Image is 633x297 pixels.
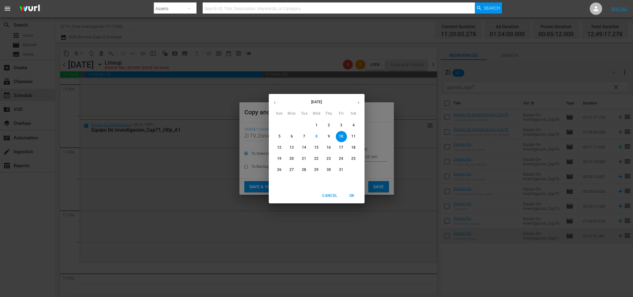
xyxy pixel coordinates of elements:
[299,164,310,176] button: 28
[302,145,306,150] p: 14
[314,145,319,150] p: 15
[611,6,627,11] a: Sign Out
[277,145,281,150] p: 12
[336,153,347,164] button: 24
[348,111,359,117] span: Sat
[289,145,294,150] p: 13
[340,123,342,128] p: 3
[286,142,298,153] button: 13
[323,120,335,131] button: 2
[351,156,356,161] p: 25
[352,123,355,128] p: 4
[311,120,322,131] button: 1
[4,5,11,12] span: menu
[299,111,310,117] span: Tue
[339,156,343,161] p: 24
[274,164,285,176] button: 26
[339,167,343,172] p: 31
[286,111,298,117] span: Mon
[311,131,322,142] button: 8
[299,153,310,164] button: 21
[311,111,322,117] span: Wed
[314,167,319,172] p: 29
[302,156,306,161] p: 21
[274,111,285,117] span: Sun
[303,134,305,139] p: 7
[348,131,359,142] button: 11
[274,153,285,164] button: 19
[286,164,298,176] button: 27
[322,193,337,199] span: Cancel
[351,145,356,150] p: 18
[327,167,331,172] p: 30
[277,156,281,161] p: 19
[328,134,330,139] p: 9
[311,153,322,164] button: 22
[348,153,359,164] button: 25
[351,134,356,139] p: 11
[348,142,359,153] button: 18
[323,131,335,142] button: 9
[291,134,293,139] p: 6
[15,2,44,16] img: ans4CAIJ8jUAAAAAAAAAAAAAAAAAAAAAAAAgQb4GAAAAAAAAAAAAAAAAAAAAAAAAJMjXAAAAAAAAAAAAAAAAAAAAAAAAgAT5G...
[484,2,500,14] span: Search
[315,123,318,128] p: 1
[281,99,352,105] p: [DATE]
[336,164,347,176] button: 31
[328,123,330,128] p: 2
[342,191,362,201] button: OK
[286,153,298,164] button: 20
[323,142,335,153] button: 16
[323,111,335,117] span: Thu
[320,191,340,201] button: Cancel
[299,131,310,142] button: 7
[336,120,347,131] button: 3
[339,145,343,150] p: 17
[289,167,294,172] p: 27
[286,131,298,142] button: 6
[345,193,360,199] span: OK
[311,164,322,176] button: 29
[336,142,347,153] button: 17
[277,167,281,172] p: 26
[299,142,310,153] button: 14
[278,134,281,139] p: 5
[348,120,359,131] button: 4
[302,167,306,172] p: 28
[336,111,347,117] span: Fri
[289,156,294,161] p: 20
[336,131,347,142] button: 10
[323,153,335,164] button: 23
[314,156,319,161] p: 22
[327,156,331,161] p: 23
[311,142,322,153] button: 15
[327,145,331,150] p: 16
[274,142,285,153] button: 12
[323,164,335,176] button: 30
[339,134,343,139] p: 10
[274,131,285,142] button: 5
[315,134,318,139] p: 8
